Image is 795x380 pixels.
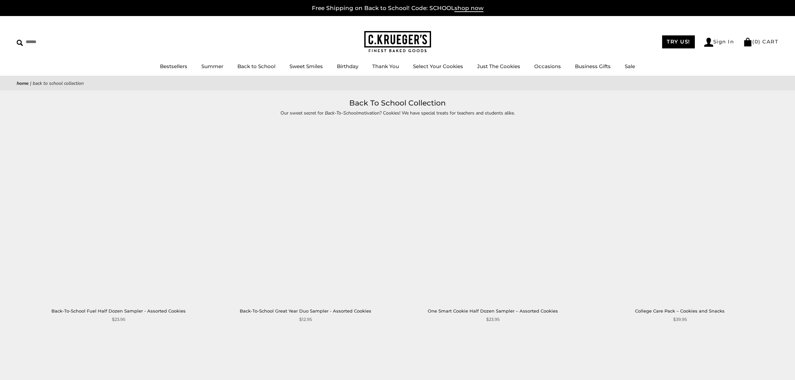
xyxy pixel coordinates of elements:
[17,37,96,47] input: Search
[673,316,687,323] span: $39.95
[280,110,325,116] span: Our sweet secret for
[591,124,768,301] a: College Care Pack – Cookies and Snacks
[635,308,725,314] a: College Care Pack – Cookies and Snacks
[160,63,187,69] a: Bestsellers
[30,124,207,301] a: Back-To-School Fuel Half Dozen Sampler - Assorted Cookies
[51,308,186,314] a: Back-To-School Fuel Half Dozen Sampler - Assorted Cookies
[704,38,734,47] a: Sign In
[337,63,358,69] a: Birthday
[30,80,31,86] span: |
[364,31,431,53] img: C.KRUEGER'S
[289,63,323,69] a: Sweet Smiles
[625,63,635,69] a: Sale
[312,5,483,12] a: Free Shipping on Back to School! Code: SCHOOLshop now
[404,124,581,301] a: One Smart Cookie Half Dozen Sampler – Assorted Cookies
[33,80,84,86] span: Back To School Collection
[237,63,275,69] a: Back to School
[428,308,558,314] a: One Smart Cookie Half Dozen Sampler – Assorted Cookies
[358,110,515,116] span: motivation? Cookies! We have special treats for teachers and students alike.
[217,124,394,301] a: Back-To-School Great Year Duo Sampler - Assorted Cookies
[112,316,125,323] span: $23.95
[486,316,500,323] span: $23.95
[27,97,768,109] h1: Back To School Collection
[325,110,358,116] em: Back-To-School
[17,79,778,87] nav: breadcrumbs
[201,63,223,69] a: Summer
[575,63,611,69] a: Business Gifts
[413,63,463,69] a: Select Your Cookies
[17,40,23,46] img: Search
[477,63,520,69] a: Just The Cookies
[755,38,759,45] span: 0
[534,63,561,69] a: Occasions
[17,80,29,86] a: Home
[743,38,752,46] img: Bag
[454,5,483,12] span: shop now
[704,38,713,47] img: Account
[372,63,399,69] a: Thank You
[240,308,371,314] a: Back-To-School Great Year Duo Sampler - Assorted Cookies
[743,38,778,45] a: (0) CART
[299,316,312,323] span: $12.95
[662,35,695,48] a: TRY US!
